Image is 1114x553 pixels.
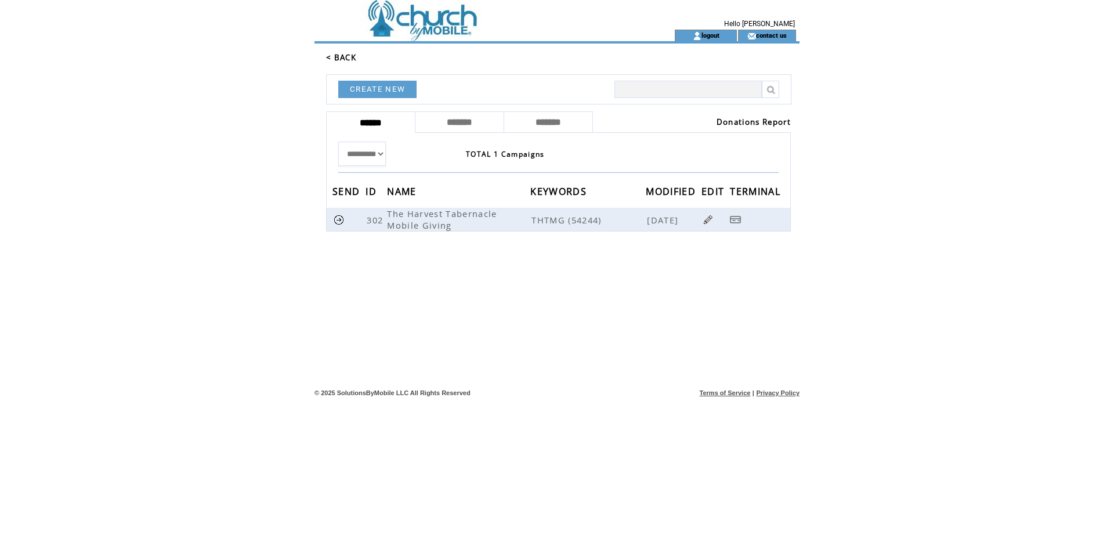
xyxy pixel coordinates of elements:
[693,31,701,41] img: account_icon.gif
[387,187,419,194] a: NAME
[314,389,471,396] span: © 2025 SolutionsByMobile LLC All Rights Reserved
[466,149,545,159] span: TOTAL 1 Campaigns
[387,182,419,204] span: NAME
[747,31,756,41] img: contact_us_icon.gif
[717,117,791,127] a: Donations Report
[530,182,589,204] span: KEYWORDS
[338,81,417,98] a: CREATE NEW
[326,52,356,63] a: < BACK
[646,187,699,194] a: MODIFIED
[530,187,589,194] a: KEYWORDS
[701,182,727,204] span: EDIT
[700,389,751,396] a: Terms of Service
[332,182,363,204] span: SEND
[647,214,681,226] span: [DATE]
[367,214,386,226] span: 302
[387,208,497,231] span: The Harvest Tabernacle Mobile Giving
[724,20,795,28] span: Hello [PERSON_NAME]
[366,187,379,194] a: ID
[366,182,379,204] span: ID
[756,389,800,396] a: Privacy Policy
[701,31,719,39] a: logout
[730,182,783,204] span: TERMINAL
[756,31,787,39] a: contact us
[531,214,645,226] span: THTMG (54244)
[753,389,754,396] span: |
[646,182,699,204] span: MODIFIED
